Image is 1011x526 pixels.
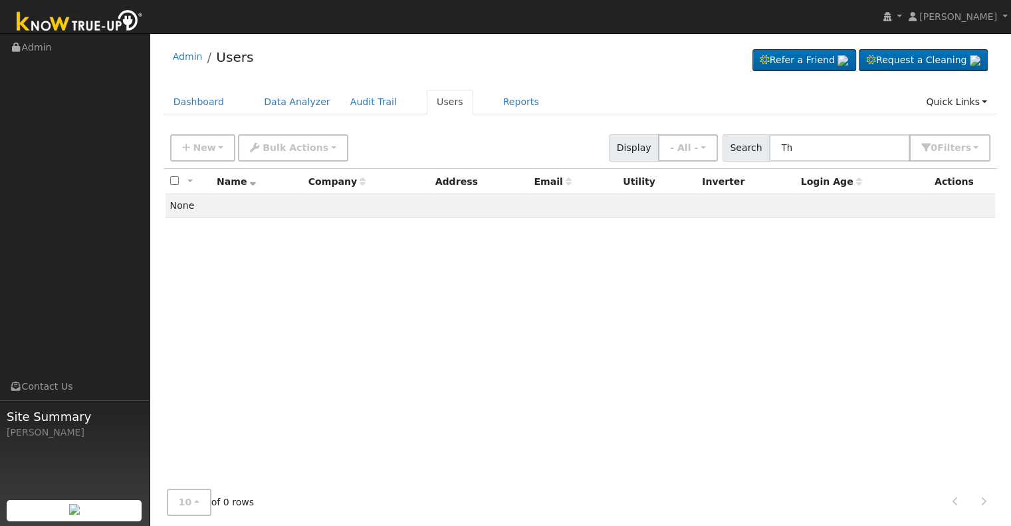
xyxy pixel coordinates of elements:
[308,176,366,187] span: Company name
[216,49,253,65] a: Users
[263,142,328,153] span: Bulk Actions
[173,51,203,62] a: Admin
[7,426,142,440] div: [PERSON_NAME]
[167,489,211,516] button: 10
[801,176,862,187] span: Days since last login
[254,90,340,114] a: Data Analyzer
[10,7,150,37] img: Know True-Up
[919,11,997,22] span: [PERSON_NAME]
[217,176,256,187] span: Name
[493,90,549,114] a: Reports
[193,142,215,153] span: New
[937,142,971,153] span: Filter
[609,134,659,162] span: Display
[7,408,142,426] span: Site Summary
[658,134,718,162] button: - All -
[166,194,996,218] td: None
[435,175,525,189] div: Address
[916,90,997,114] a: Quick Links
[752,49,856,72] a: Refer a Friend
[534,176,571,187] span: Email
[965,142,970,153] span: s
[859,49,988,72] a: Request a Cleaning
[623,175,693,189] div: Utility
[970,55,980,66] img: retrieve
[179,497,192,507] span: 10
[340,90,407,114] a: Audit Trail
[170,134,236,162] button: New
[69,504,80,515] img: retrieve
[167,489,255,516] span: of 0 rows
[838,55,848,66] img: retrieve
[164,90,235,114] a: Dashboard
[935,175,990,189] div: Actions
[769,134,910,162] input: Search
[702,175,791,189] div: Inverter
[723,134,770,162] span: Search
[909,134,990,162] button: 0Filters
[238,134,348,162] button: Bulk Actions
[427,90,473,114] a: Users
